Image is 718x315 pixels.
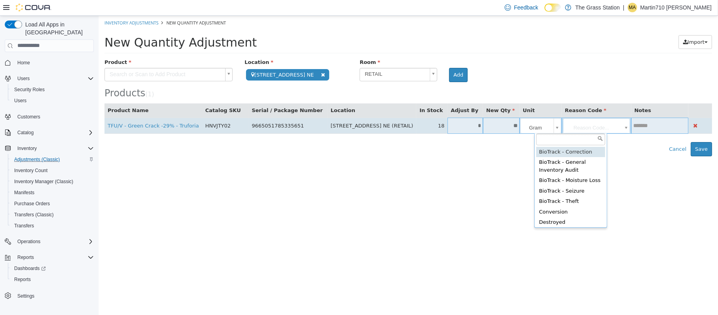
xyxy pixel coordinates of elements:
a: Home [14,58,33,67]
img: Cova [16,4,51,11]
button: Reports [14,253,37,262]
span: Manifests [14,189,34,196]
a: Transfers [11,221,37,231]
span: Purchase Orders [14,201,50,207]
span: Catalog [17,129,34,136]
a: Reports [11,275,34,284]
button: Inventory [2,143,97,154]
span: Inventory Manager (Classic) [11,177,94,186]
button: Operations [2,236,97,247]
span: Users [11,96,94,105]
span: Purchase Orders [11,199,94,208]
span: Customers [14,112,94,122]
button: Reports [2,252,97,263]
span: Adjustments (Classic) [14,156,60,163]
span: Users [17,75,30,82]
div: Martin710 Anaya [628,3,637,12]
span: Manifests [11,188,94,197]
a: Adjustments (Classic) [11,155,63,164]
span: Inventory [17,145,37,152]
span: Feedback [514,4,538,11]
button: Inventory [14,144,40,153]
span: Dashboards [11,264,94,273]
span: Inventory Count [14,167,48,174]
button: Manifests [8,187,97,198]
span: Transfers (Classic) [14,212,54,218]
a: Transfers (Classic) [11,210,57,219]
span: Inventory Count [11,166,94,175]
span: Transfers [11,221,94,231]
button: Settings [2,290,97,301]
button: Inventory Manager (Classic) [8,176,97,187]
span: Adjustments (Classic) [11,155,94,164]
a: Dashboards [8,263,97,274]
span: Users [14,97,26,104]
span: Security Roles [11,85,94,94]
div: BioTrack - Seizure [438,170,507,181]
a: Manifests [11,188,37,197]
button: Users [2,73,97,84]
span: Home [14,58,94,67]
button: Transfers [8,220,97,231]
button: Users [8,95,97,106]
span: Operations [14,237,94,246]
span: Catalog [14,128,94,137]
div: BioTrack - Moisture Loss [438,159,507,170]
button: Catalog [2,127,97,138]
span: Dashboards [14,265,46,272]
button: Purchase Orders [8,198,97,209]
span: Inventory [14,144,94,153]
div: BioTrack - General Inventory Audit [438,141,507,159]
button: Inventory Count [8,165,97,176]
a: Purchase Orders [11,199,53,208]
a: Dashboards [11,264,49,273]
span: Reports [14,276,31,283]
span: Settings [14,291,94,300]
span: MA [629,3,636,12]
span: Load All Apps in [GEOGRAPHIC_DATA] [22,21,94,36]
a: Settings [14,291,37,301]
span: Inventory Manager (Classic) [14,178,73,185]
span: Home [17,60,30,66]
span: Settings [17,293,34,299]
span: Security Roles [14,86,45,93]
button: Users [14,74,33,83]
button: Operations [14,237,44,246]
button: Adjustments (Classic) [8,154,97,165]
div: BioTrack - Correction [438,131,507,142]
a: Users [11,96,30,105]
a: Inventory Count [11,166,51,175]
button: Transfers (Classic) [8,209,97,220]
p: The Grass Station [575,3,620,12]
span: Transfers (Classic) [11,210,94,219]
div: Destroyed [438,201,507,212]
span: Reports [11,275,94,284]
span: Customers [17,114,40,120]
a: Security Roles [11,85,48,94]
a: Inventory Manager (Classic) [11,177,76,186]
div: Conversion [438,191,507,202]
button: Customers [2,111,97,122]
div: BioTrack - Theft [438,180,507,191]
button: Home [2,57,97,68]
a: Customers [14,112,43,122]
span: Reports [17,254,34,261]
span: Users [14,74,94,83]
p: | [623,3,625,12]
input: Dark Mode [545,4,561,12]
button: Catalog [14,128,37,137]
p: Martin710 [PERSON_NAME] [640,3,712,12]
button: Security Roles [8,84,97,95]
span: Reports [14,253,94,262]
span: Transfers [14,223,34,229]
span: Operations [17,238,41,245]
button: Reports [8,274,97,285]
